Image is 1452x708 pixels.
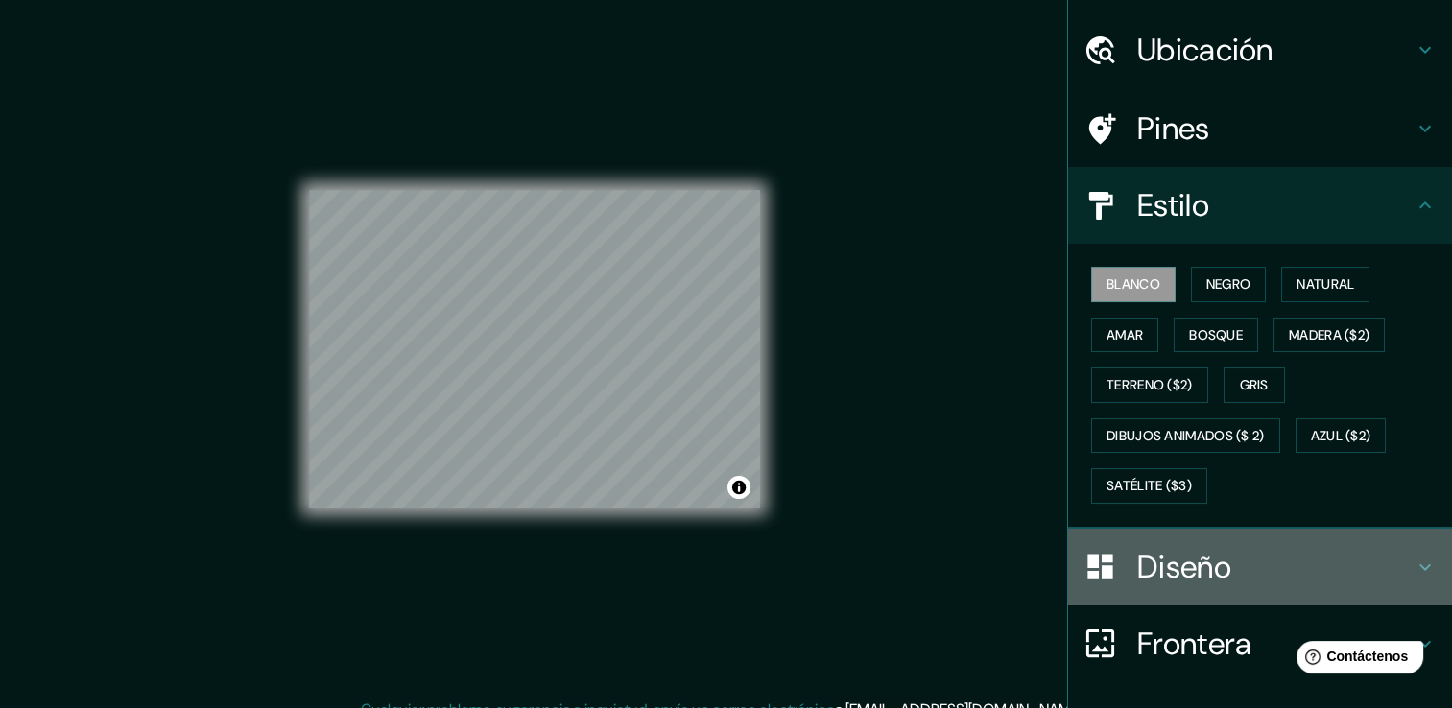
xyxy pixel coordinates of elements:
[1137,109,1414,148] h4: Pines
[1273,318,1385,353] button: Madera ($2)
[1240,373,1269,397] font: Gris
[1068,12,1452,88] div: Ubicación
[1224,367,1285,403] button: Gris
[1281,633,1431,687] iframe: Help widget launcher
[1311,424,1371,448] font: Azul ($2)
[1289,323,1369,347] font: Madera ($2)
[1107,474,1192,498] font: Satélite ($3)
[1091,468,1207,504] button: Satélite ($3)
[1068,529,1452,605] div: Diseño
[1137,186,1414,224] h4: Estilo
[1137,625,1414,663] h4: Frontera
[1137,548,1414,586] h4: Diseño
[1107,373,1193,397] font: Terreno ($2)
[1068,90,1452,167] div: Pines
[1091,418,1280,454] button: Dibujos animados ($ 2)
[1068,167,1452,244] div: Estilo
[727,476,750,499] button: Alternar atribución
[1206,272,1251,296] font: Negro
[1281,267,1369,302] button: Natural
[1174,318,1258,353] button: Bosque
[1107,272,1160,296] font: Blanco
[1137,31,1414,69] h4: Ubicación
[1091,367,1208,403] button: Terreno ($2)
[309,190,760,508] canvas: Mapa
[1091,318,1158,353] button: Amar
[1091,267,1176,302] button: Blanco
[1297,272,1354,296] font: Natural
[1191,267,1267,302] button: Negro
[1189,323,1243,347] font: Bosque
[1296,418,1387,454] button: Azul ($2)
[1107,424,1265,448] font: Dibujos animados ($ 2)
[1107,323,1143,347] font: Amar
[1068,605,1452,682] div: Frontera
